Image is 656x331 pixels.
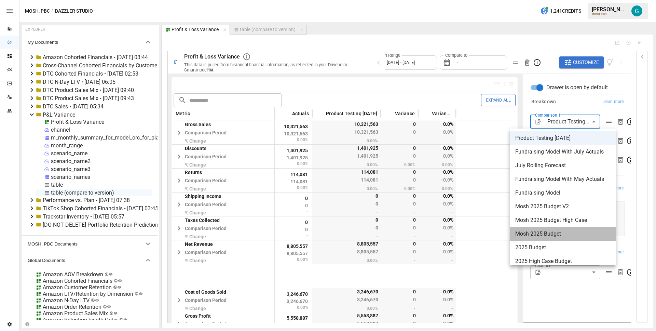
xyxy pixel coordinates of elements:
[515,230,610,238] span: Mosh 2025 Budget
[515,189,610,197] span: Fundraising Model
[515,257,610,265] span: 2025 High Case Budget
[515,175,610,183] span: Fundraising Model With May Actuals
[515,243,610,252] span: 2025 Budget
[515,202,610,211] span: Mosh 2025 Budget V2
[515,148,610,156] span: Fundraising Model With July Actuals
[515,134,610,142] span: Product Testing [DATE]
[515,161,610,170] span: July Rolling Forecast
[515,216,610,224] span: Mosh 2025 Budget High Case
